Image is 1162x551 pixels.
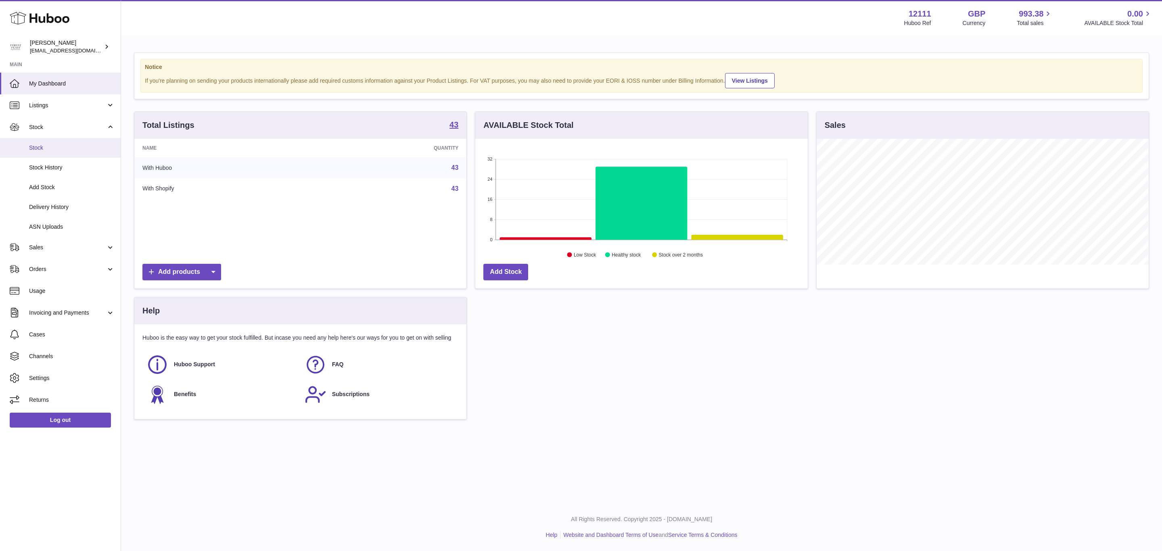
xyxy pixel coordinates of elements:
[483,264,528,280] a: Add Stock
[825,120,846,131] h3: Sales
[145,72,1138,88] div: If you're planning on sending your products internationally please add required customs informati...
[488,197,493,202] text: 16
[142,120,194,131] h3: Total Listings
[29,123,106,131] span: Stock
[29,244,106,251] span: Sales
[451,185,459,192] a: 43
[904,19,931,27] div: Huboo Ref
[29,144,115,152] span: Stock
[29,102,106,109] span: Listings
[560,531,737,539] li: and
[668,532,738,538] a: Service Terms & Conditions
[142,305,160,316] h3: Help
[29,287,115,295] span: Usage
[490,237,493,242] text: 0
[451,164,459,171] a: 43
[968,8,985,19] strong: GBP
[174,390,196,398] span: Benefits
[145,63,1138,71] strong: Notice
[449,121,458,129] strong: 43
[29,164,115,171] span: Stock History
[146,354,297,376] a: Huboo Support
[10,413,111,427] a: Log out
[146,384,297,405] a: Benefits
[313,139,466,157] th: Quantity
[29,80,115,88] span: My Dashboard
[174,361,215,368] span: Huboo Support
[29,309,106,317] span: Invoicing and Payments
[483,120,573,131] h3: AVAILABLE Stock Total
[1127,8,1143,19] span: 0.00
[30,39,102,54] div: [PERSON_NAME]
[963,19,986,27] div: Currency
[1084,19,1152,27] span: AVAILABLE Stock Total
[30,47,119,54] span: [EMAIL_ADDRESS][DOMAIN_NAME]
[332,390,370,398] span: Subscriptions
[1084,8,1152,27] a: 0.00 AVAILABLE Stock Total
[488,177,493,182] text: 24
[29,223,115,231] span: ASN Uploads
[563,532,658,538] a: Website and Dashboard Terms of Use
[29,265,106,273] span: Orders
[909,8,931,19] strong: 12111
[488,157,493,161] text: 32
[305,384,455,405] a: Subscriptions
[29,396,115,404] span: Returns
[305,354,455,376] a: FAQ
[134,139,313,157] th: Name
[612,252,642,258] text: Healthy stock
[490,217,493,222] text: 8
[134,157,313,178] td: With Huboo
[725,73,775,88] a: View Listings
[29,203,115,211] span: Delivery History
[332,361,344,368] span: FAQ
[546,532,558,538] a: Help
[1019,8,1043,19] span: 993.38
[142,334,458,342] p: Huboo is the easy way to get your stock fulfilled. But incase you need any help here's our ways f...
[449,121,458,130] a: 43
[29,353,115,360] span: Channels
[142,264,221,280] a: Add products
[29,184,115,191] span: Add Stock
[29,331,115,338] span: Cases
[574,252,596,258] text: Low Stock
[10,41,22,53] img: internalAdmin-12111@internal.huboo.com
[659,252,703,258] text: Stock over 2 months
[127,516,1156,523] p: All Rights Reserved. Copyright 2025 - [DOMAIN_NAME]
[1017,8,1053,27] a: 993.38 Total sales
[29,374,115,382] span: Settings
[1017,19,1053,27] span: Total sales
[134,178,313,199] td: With Shopify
